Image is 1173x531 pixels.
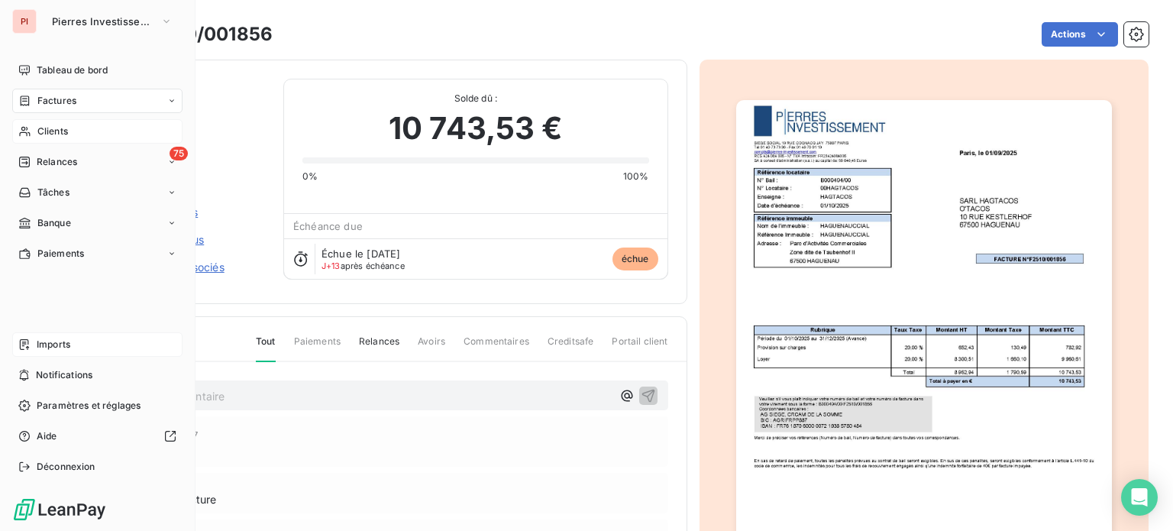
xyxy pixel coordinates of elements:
span: Échue le [DATE] [322,248,400,260]
span: 100% [623,170,649,183]
span: Factures [37,94,76,108]
div: Open Intercom Messenger [1121,479,1158,516]
span: Clients [37,125,68,138]
span: Tableau de bord [37,63,108,77]
h3: F2510/001856 [143,21,273,48]
button: Actions [1042,22,1118,47]
span: Solde dû : [302,92,648,105]
span: 0% [302,170,318,183]
span: Banque [37,216,71,230]
span: Tout [256,335,276,362]
span: Notifications [36,368,92,382]
span: Relances [359,335,399,361]
span: Déconnexion [37,460,95,474]
span: Paiements [294,335,341,361]
span: Creditsafe [548,335,594,361]
img: Logo LeanPay [12,497,107,522]
a: Aide [12,424,183,448]
span: échue [612,248,658,270]
div: PI [12,9,37,34]
span: Pierres Investissement [52,15,154,28]
span: après échéance [322,261,405,270]
span: Tâches [37,186,69,199]
span: 10 743,53 € [389,105,563,151]
span: Avoirs [418,335,445,361]
span: 75 [170,147,188,160]
span: Paramètres et réglages [37,399,141,413]
span: Relances [37,155,77,169]
span: Portail client [612,335,667,361]
span: J+13 [322,261,341,271]
span: Échéance due [293,220,363,232]
span: Paiements [37,247,84,261]
span: Imports [37,338,70,351]
span: Commentaires [464,335,529,361]
span: Aide [37,429,57,443]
